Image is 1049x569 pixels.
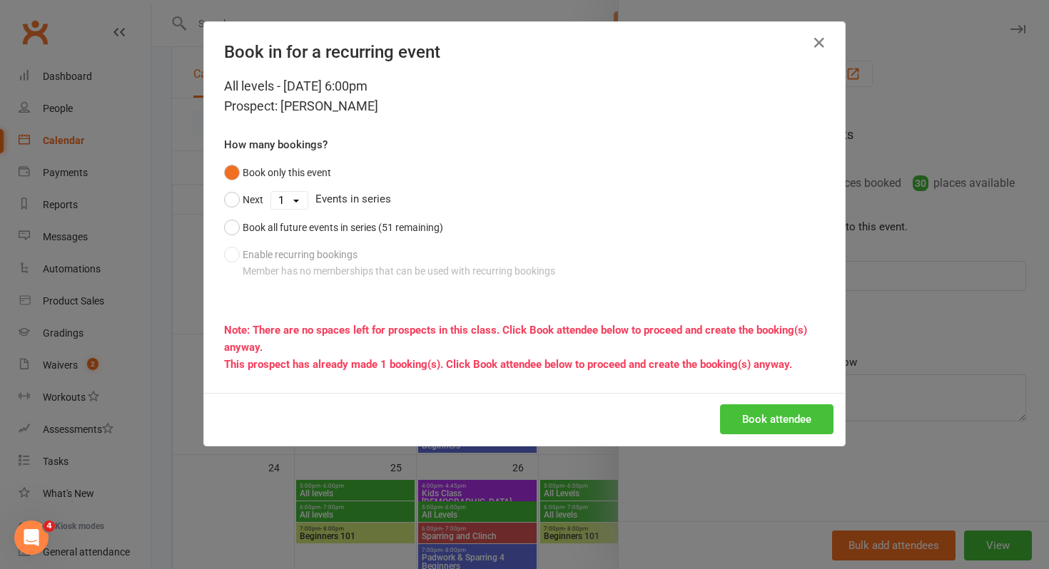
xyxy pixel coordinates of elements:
label: How many bookings? [224,136,328,153]
button: Close [808,31,831,54]
div: Events in series [224,186,825,213]
button: Book attendee [720,404,833,434]
div: This prospect has already made 1 booking(s). Click Book attendee below to proceed and create the ... [224,356,825,373]
div: All levels - [DATE] 6:00pm Prospect: [PERSON_NAME] [224,76,825,116]
span: 4 [44,521,55,532]
button: Next [224,186,263,213]
div: Note: There are no spaces left for prospects in this class. Click Book attendee below to proceed ... [224,322,825,356]
iframe: Intercom live chat [14,521,49,555]
button: Book all future events in series (51 remaining) [224,214,443,241]
div: Book all future events in series (51 remaining) [243,220,443,235]
button: Book only this event [224,159,331,186]
h4: Book in for a recurring event [224,42,825,62]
